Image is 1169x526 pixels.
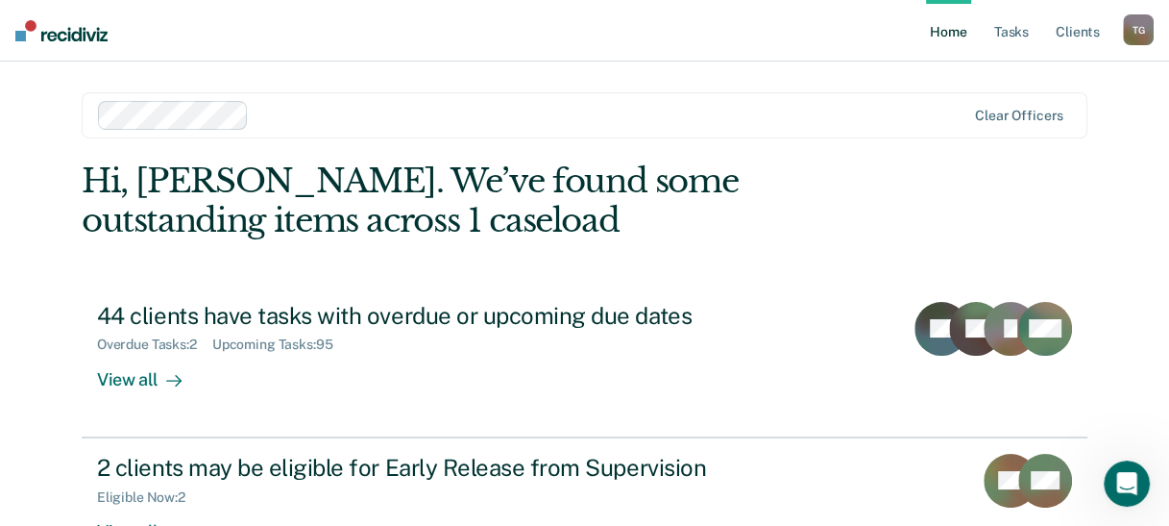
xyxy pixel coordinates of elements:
[97,353,205,390] div: View all
[97,489,201,506] div: Eligible Now : 2
[97,302,771,330] div: 44 clients have tasks with overdue or upcoming due dates
[82,162,887,240] div: Hi, [PERSON_NAME]. We’ve found some outstanding items across 1 caseload
[975,108,1063,124] div: Clear officers
[97,337,212,353] div: Overdue Tasks : 2
[15,20,108,41] img: Recidiviz
[212,337,349,353] div: Upcoming Tasks : 95
[97,454,771,482] div: 2 clients may be eligible for Early Release from Supervision
[1123,14,1154,45] div: T G
[1123,14,1154,45] button: TG
[1104,461,1150,507] iframe: Intercom live chat
[82,287,1087,438] a: 44 clients have tasks with overdue or upcoming due datesOverdue Tasks:2Upcoming Tasks:95View all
